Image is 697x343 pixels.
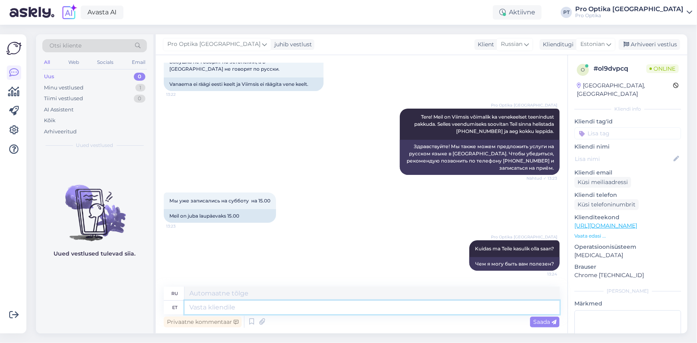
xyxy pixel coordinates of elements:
[577,81,673,98] div: [GEOGRAPHIC_DATA], [GEOGRAPHIC_DATA]
[574,243,681,251] p: Operatsioonisüsteem
[54,250,136,258] p: Uued vestlused tulevad siia.
[574,287,681,295] div: [PERSON_NAME]
[61,4,77,21] img: explore-ai
[95,57,115,67] div: Socials
[533,318,556,325] span: Saada
[581,67,585,73] span: o
[575,12,683,19] div: Pro Optika
[414,114,555,134] span: Tere! Meil on Viimsis võimalik ka venekeelset teenindust pakkuda. Selles veendumiseks soovitan Te...
[580,40,605,49] span: Estonian
[166,91,196,97] span: 13:22
[526,175,557,181] span: Nähtud ✓ 13:23
[271,40,312,49] div: juhib vestlust
[44,73,54,81] div: Uus
[575,155,672,163] input: Lisa nimi
[574,177,631,188] div: Küsi meiliaadressi
[619,39,680,50] div: Arhiveeri vestlus
[501,40,522,49] span: Russian
[169,198,270,204] span: Мы уже записались на субботу на 15.00
[594,64,646,73] div: # ol9dvpcq
[44,84,83,92] div: Minu vestlused
[475,40,494,49] div: Klient
[493,5,542,20] div: Aktiivne
[574,213,681,222] p: Klienditeekond
[81,6,123,19] a: Avasta AI
[135,84,145,92] div: 1
[575,6,683,12] div: Pro Optika [GEOGRAPHIC_DATA]
[134,73,145,81] div: 0
[50,42,81,50] span: Otsi kliente
[44,128,77,136] div: Arhiveeritud
[36,171,153,242] img: No chats
[574,251,681,260] p: [MEDICAL_DATA]
[44,117,56,125] div: Kõik
[574,222,637,229] a: [URL][DOMAIN_NAME]
[400,140,560,175] div: Здравствуйте! Мы также можем предложить услуги на русском языке в [GEOGRAPHIC_DATA]. Чтобы убедит...
[172,301,177,314] div: et
[574,191,681,199] p: Kliendi telefon
[561,7,572,18] div: PT
[574,232,681,240] p: Vaata edasi ...
[574,127,681,139] input: Lisa tag
[574,271,681,280] p: Chrome [TECHNICAL_ID]
[574,299,681,308] p: Märkmed
[575,6,692,19] a: Pro Optika [GEOGRAPHIC_DATA]Pro Optika
[574,143,681,151] p: Kliendi nimi
[646,64,679,73] span: Online
[491,234,557,240] span: Pro Optika [GEOGRAPHIC_DATA]
[167,40,260,49] span: Pro Optika [GEOGRAPHIC_DATA]
[574,199,639,210] div: Küsi telefoninumbrit
[574,263,681,271] p: Brauser
[574,169,681,177] p: Kliendi email
[44,95,83,103] div: Tiimi vestlused
[491,102,557,108] span: Pro Optika [GEOGRAPHIC_DATA]
[164,317,242,327] div: Privaatne kommentaar
[166,223,196,229] span: 13:23
[164,209,276,223] div: Meil on juba laupäevaks 15.00
[540,40,574,49] div: Klienditugi
[42,57,52,67] div: All
[130,57,147,67] div: Email
[164,77,324,91] div: Vanaema ei räägi eesti keelt ja Viimsis ei räägita vene keelt.
[171,287,178,300] div: ru
[574,117,681,126] p: Kliendi tag'id
[574,105,681,113] div: Kliendi info
[134,95,145,103] div: 0
[6,41,22,56] img: Askly Logo
[44,106,73,114] div: AI Assistent
[475,246,554,252] span: Kuidas ma Teile kasulik olla saan?
[76,142,113,149] span: Uued vestlused
[527,271,557,277] span: 13:24
[469,257,560,271] div: Чем я могу быть вам полезен?
[67,57,81,67] div: Web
